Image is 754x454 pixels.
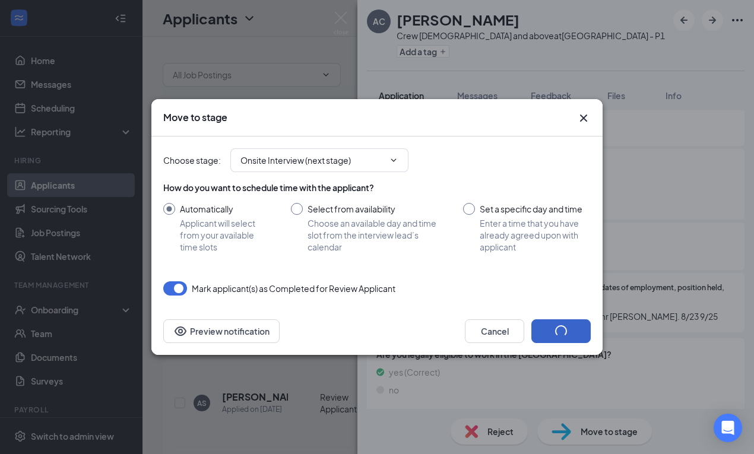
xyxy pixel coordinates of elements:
[163,182,591,193] div: How do you want to schedule time with the applicant?
[714,414,742,442] div: Open Intercom Messenger
[163,319,280,343] button: Preview notificationEye
[163,154,221,167] span: Choose stage :
[576,111,591,125] svg: Cross
[173,324,188,338] svg: Eye
[163,111,227,124] h3: Move to stage
[576,111,591,125] button: Close
[389,155,398,165] svg: ChevronDown
[465,319,524,343] button: Cancel
[192,281,395,296] span: Mark applicant(s) as Completed for Review Applicant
